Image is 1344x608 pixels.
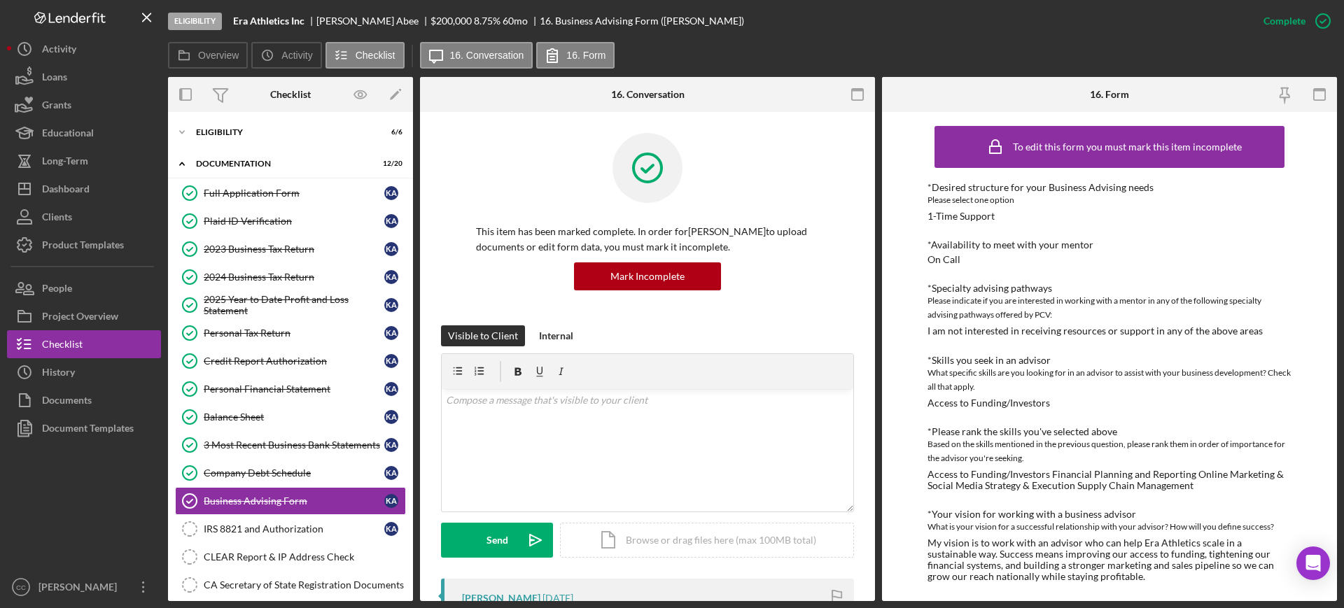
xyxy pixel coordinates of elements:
[233,15,304,27] b: Era Athletics Inc
[927,355,1291,366] div: *Skills you seek in an advisor
[384,382,398,396] div: K A
[42,35,76,66] div: Activity
[204,579,405,591] div: CA Secretary of State Registration Documents
[1296,546,1330,580] div: Open Intercom Messenger
[42,414,134,446] div: Document Templates
[175,431,406,459] a: 3 Most Recent Business Bank StatementsKA
[175,543,406,571] a: CLEAR Report & IP Address Check
[42,63,67,94] div: Loans
[316,15,430,27] div: [PERSON_NAME] Abee
[204,355,384,367] div: Credit Report Authorization
[927,509,1291,520] div: *Your vision for working with a business advisor
[35,573,126,605] div: [PERSON_NAME]
[540,15,744,27] div: 16. Business Advising Form ([PERSON_NAME])
[486,523,508,558] div: Send
[384,186,398,200] div: K A
[927,469,1291,491] div: Access to Funding/Investors Financial Planning and Reporting Online Marketing & Social Media Stra...
[281,50,312,61] label: Activity
[204,551,405,563] div: CLEAR Report & IP Address Check
[7,35,161,63] a: Activity
[204,495,384,507] div: Business Advising Form
[566,50,605,61] label: 16. Form
[384,354,398,368] div: K A
[7,91,161,119] a: Grants
[175,571,406,599] a: CA Secretary of State Registration Documents
[474,15,500,27] div: 8.75 %
[927,211,995,222] div: 1-Time Support
[175,291,406,319] a: 2025 Year to Date Profit and Loss StatementKA
[927,182,1291,193] div: *Desired structure for your Business Advising needs
[7,302,161,330] button: Project Overview
[175,207,406,235] a: Plaid ID VerificationKA
[175,319,406,347] a: Personal Tax ReturnKA
[175,459,406,487] a: Company Debt ScheduleKA
[927,193,1291,207] div: Please select one option
[7,119,161,147] button: Educational
[7,358,161,386] button: History
[42,91,71,122] div: Grants
[168,42,248,69] button: Overview
[175,403,406,431] a: Balance SheetKA
[7,573,161,601] button: CC[PERSON_NAME]
[175,487,406,515] a: Business Advising FormKA
[927,397,1050,409] div: Access to Funding/Investors
[168,13,222,30] div: Eligibility
[42,231,124,262] div: Product Templates
[476,224,819,255] p: This item has been marked complete. In order for [PERSON_NAME] to upload documents or edit form d...
[204,243,384,255] div: 2023 Business Tax Return
[175,179,406,207] a: Full Application FormKA
[7,147,161,175] button: Long-Term
[542,593,573,604] time: 2025-10-04 06:44
[270,89,311,100] div: Checklist
[384,242,398,256] div: K A
[42,330,83,362] div: Checklist
[441,523,553,558] button: Send
[532,325,580,346] button: Internal
[384,410,398,424] div: K A
[420,42,533,69] button: 16. Conversation
[927,294,1291,322] div: Please indicate if you are interested in working with a mentor in any of the following specialty ...
[450,50,524,61] label: 16. Conversation
[7,63,161,91] button: Loans
[7,414,161,442] button: Document Templates
[536,42,615,69] button: 16. Form
[196,160,367,168] div: Documentation
[204,523,384,535] div: IRS 8821 and Authorization
[175,375,406,403] a: Personal Financial StatementKA
[204,271,384,283] div: 2024 Business Tax Return
[204,327,384,339] div: Personal Tax Return
[42,274,72,306] div: People
[356,50,395,61] label: Checklist
[539,325,573,346] div: Internal
[7,386,161,414] a: Documents
[204,215,384,227] div: Plaid ID Verification
[204,188,384,199] div: Full Application Form
[448,325,518,346] div: Visible to Client
[384,522,398,536] div: K A
[204,411,384,423] div: Balance Sheet
[7,274,161,302] button: People
[384,214,398,228] div: K A
[7,175,161,203] button: Dashboard
[251,42,321,69] button: Activity
[610,262,685,290] div: Mark Incomplete
[42,358,75,390] div: History
[175,235,406,263] a: 2023 Business Tax ReturnKA
[7,231,161,259] a: Product Templates
[42,175,90,206] div: Dashboard
[325,42,405,69] button: Checklist
[927,254,960,265] div: On Call
[1013,141,1242,153] div: To edit this form you must mark this item incomplete
[430,15,472,27] span: $200,000
[7,330,161,358] button: Checklist
[175,263,406,291] a: 2024 Business Tax ReturnKA
[7,203,161,231] button: Clients
[441,325,525,346] button: Visible to Client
